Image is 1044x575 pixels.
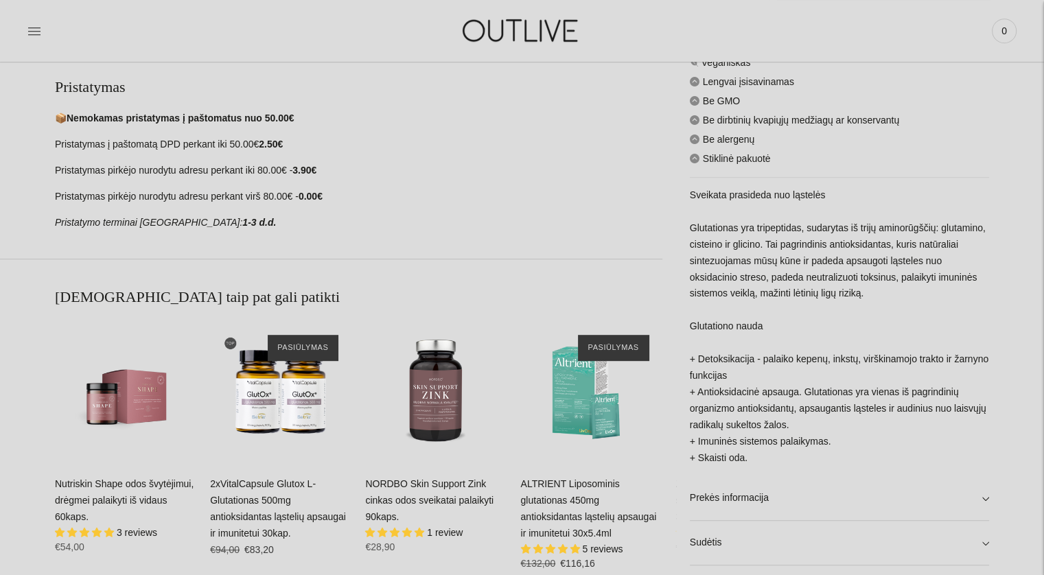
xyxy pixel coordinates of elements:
span: €28,90 [365,541,395,552]
img: OUTLIVE [436,7,607,54]
a: ALTRIENT Liposominis glutationas 450mg antioksidantas ląstelių apsaugai ir imunitetui 30x5.4ml [520,321,662,462]
strong: 0.00€ [299,191,323,202]
p: Pristatymas į paštomatą DPD perkant iki 50.00€ [55,137,662,153]
strong: 2.50€ [259,139,283,150]
a: Nutriskin Shape odos švytėjimui, drėgmei palaikyti iš vidaus 60kaps. [55,321,196,462]
span: €54,00 [55,541,84,552]
span: 5.00 stars [365,527,427,538]
a: 0 [992,16,1017,46]
span: 0 [995,21,1014,40]
span: 5.00 stars [520,543,582,554]
a: ALTRIENT Liposominis glutationas 450mg antioksidantas ląstelių apsaugai ir imunitetui 30x5.4ml [520,478,656,539]
a: Nutriskin Shape odos švytėjimui, drėgmei palaikyti iš vidaus 60kaps. [55,478,194,522]
a: 2xVitalCapsule Glutox L-Glutationas 500mg antioksidantas ląstelių apsaugai ir imunitetui 30kap. [210,478,346,539]
span: 5.00 stars [55,527,117,538]
span: €83,20 [244,544,274,555]
a: Sudėtis [690,521,989,565]
p: 📦 [55,110,662,127]
a: NORDBO Skin Support Zink cinkas odos sveikatai palaikyti 90kaps. [365,321,507,462]
span: 1 review [427,527,463,538]
a: Prekės informacija [690,476,989,520]
p: Sveikata prasideda nuo ląstelės Glutationas yra tripeptidas, sudarytas iš trijų aminorūgščių: glu... [690,187,989,467]
em: Pristatymo terminai [GEOGRAPHIC_DATA]: [55,217,242,228]
span: 5 reviews [582,543,623,554]
a: NORDBO Skin Support Zink cinkas odos sveikatai palaikyti 90kaps. [365,478,494,522]
s: €94,00 [210,544,240,555]
strong: Nemokamas pristatymas į paštomatus nuo 50.00€ [67,113,294,124]
s: €132,00 [520,558,555,569]
span: 3 reviews [117,527,157,538]
p: Pristatymas pirkėjo nurodytu adresu perkant iki 80.00€ - [55,163,662,179]
h2: [DEMOGRAPHIC_DATA] taip pat gali patikti [55,287,662,307]
p: Pristatymas pirkėjo nurodytu adresu perkant virš 80.00€ - [55,189,662,205]
span: €116,16 [560,558,595,569]
strong: 1-3 d.d. [242,217,276,228]
h2: Pristatymas [55,77,662,97]
a: 2xVitalCapsule Glutox L-Glutationas 500mg antioksidantas ląstelių apsaugai ir imunitetui 30kap. [210,321,351,462]
strong: 3.90€ [292,165,316,176]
